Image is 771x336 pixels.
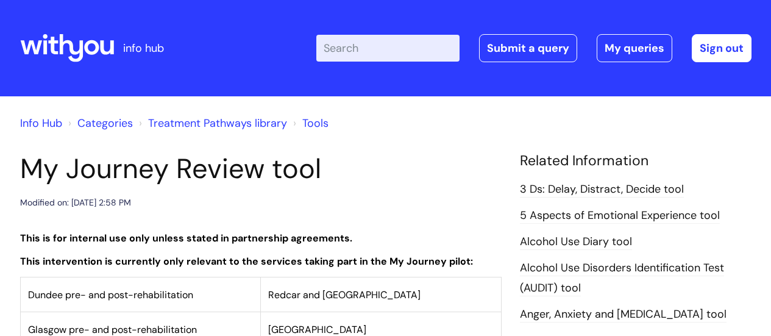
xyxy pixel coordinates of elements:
[123,38,164,58] p: info hub
[20,232,352,245] strong: This is for internal use only unless stated in partnership agreements.
[520,208,720,224] a: 5 Aspects of Emotional Experience tool
[316,35,460,62] input: Search
[148,116,287,130] a: Treatment Pathways library
[65,113,133,133] li: Solution home
[28,288,193,301] span: Dundee pre- and post-rehabilitation
[136,113,287,133] li: Treatment Pathways library
[20,195,131,210] div: Modified on: [DATE] 2:58 PM
[692,34,751,62] a: Sign out
[479,34,577,62] a: Submit a query
[520,260,724,296] a: Alcohol Use Disorders Identification Test (AUDIT) tool
[520,152,751,170] h4: Related Information
[28,323,197,336] span: Glasgow pre- and post-rehabilitation
[520,234,632,250] a: Alcohol Use Diary tool
[20,255,473,268] strong: This intervention is currently only relevant to the services taking part in the My Journey pilot:
[520,182,684,198] a: 3 Ds: Delay, Distract, Decide tool
[268,288,421,301] span: Redcar and [GEOGRAPHIC_DATA]
[77,116,133,130] a: Categories
[20,116,62,130] a: Info Hub
[290,113,329,133] li: Tools
[316,34,751,62] div: | -
[268,323,366,336] span: [GEOGRAPHIC_DATA]
[302,116,329,130] a: Tools
[597,34,672,62] a: My queries
[20,152,502,185] h1: My Journey Review tool
[520,307,727,323] a: Anger, Anxiety and [MEDICAL_DATA] tool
